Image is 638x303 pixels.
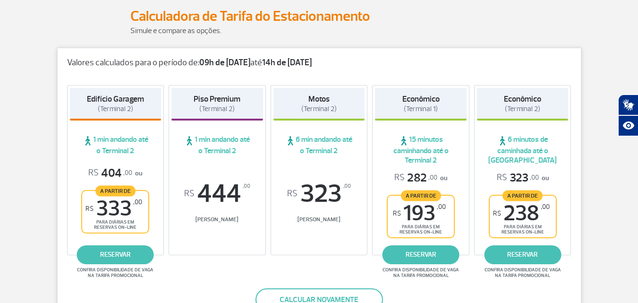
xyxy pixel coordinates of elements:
[497,171,539,185] span: 323
[199,104,235,113] span: (Terminal 2)
[484,245,561,264] a: reservar
[273,135,365,156] span: 6 min andando até o Terminal 2
[437,203,446,211] sup: ,00
[393,209,401,217] sup: R$
[541,203,550,211] sup: ,00
[394,171,437,185] span: 282
[504,94,541,104] strong: Econômico
[483,267,562,278] span: Confira disponibilidade de vaga na tarifa promocional
[130,25,508,36] p: Simule e compare as opções.
[394,171,447,185] p: ou
[85,205,94,213] sup: R$
[171,135,263,156] span: 1 min andando até o Terminal 2
[77,245,154,264] a: reservar
[402,94,440,104] strong: Econômico
[401,190,441,201] span: A partir de
[95,185,136,196] span: A partir de
[98,104,133,113] span: (Terminal 2)
[88,166,132,181] span: 404
[301,104,337,113] span: (Terminal 2)
[273,216,365,223] span: [PERSON_NAME]
[262,57,312,68] strong: 14h de [DATE]
[273,181,365,207] span: 323
[133,198,142,206] sup: ,00
[493,209,501,217] sup: R$
[76,267,155,278] span: Confira disponibilidade de vaga na tarifa promocional
[171,181,263,207] span: 444
[194,94,240,104] strong: Piso Premium
[87,94,144,104] strong: Edifício Garagem
[85,198,142,219] span: 333
[243,181,250,191] sup: ,00
[497,171,549,185] p: ou
[90,219,140,230] span: para diárias em reservas on-line
[343,181,351,191] sup: ,00
[375,135,467,165] span: 15 minutos caminhando até o Terminal 2
[477,135,569,165] span: 6 minutos de caminhada até o [GEOGRAPHIC_DATA]
[618,95,638,136] div: Plugin de acessibilidade da Hand Talk.
[505,104,540,113] span: (Terminal 2)
[67,58,571,68] p: Valores calculados para o período de: até
[88,166,142,181] p: ou
[287,189,298,199] sup: R$
[70,135,162,156] span: 1 min andando até o Terminal 2
[393,203,446,224] span: 193
[618,95,638,115] button: Abrir tradutor de língua de sinais.
[383,245,459,264] a: reservar
[493,203,550,224] span: 238
[130,8,508,25] h2: Calculadora de Tarifa do Estacionamento
[502,190,543,201] span: A partir de
[184,189,195,199] sup: R$
[199,57,250,68] strong: 09h de [DATE]
[396,224,446,235] span: para diárias em reservas on-line
[498,224,548,235] span: para diárias em reservas on-line
[618,115,638,136] button: Abrir recursos assistivos.
[381,267,460,278] span: Confira disponibilidade de vaga na tarifa promocional
[404,104,438,113] span: (Terminal 1)
[171,216,263,223] span: [PERSON_NAME]
[308,94,330,104] strong: Motos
